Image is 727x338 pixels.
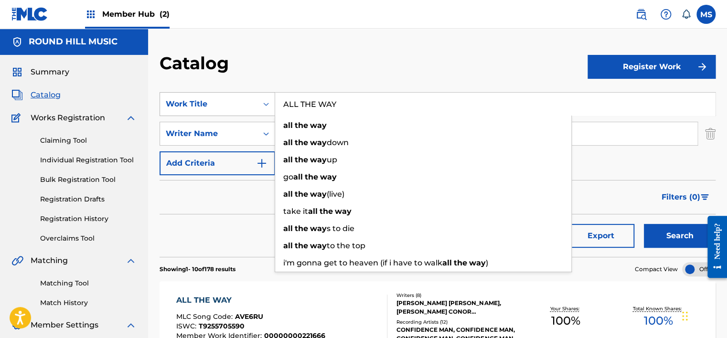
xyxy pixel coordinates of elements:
a: Bulk Registration Tool [40,175,137,185]
strong: all [283,138,293,147]
img: Top Rightsholders [85,9,96,20]
strong: way [310,155,327,164]
strong: way [310,224,327,233]
button: Export [567,224,634,248]
button: Add Criteria [160,151,275,175]
span: Catalog [31,89,61,101]
a: Registration History [40,214,137,224]
div: Notifications [681,10,691,19]
span: i'm gonna get to heaven (if i have to walk [283,258,442,267]
strong: the [295,138,308,147]
img: MLC Logo [11,7,48,21]
strong: all [308,207,318,216]
span: 100 % [643,312,673,329]
span: up [327,155,337,164]
strong: the [295,224,308,233]
span: (live) [327,190,344,199]
strong: all [293,172,303,181]
a: Public Search [631,5,651,24]
p: Your Shares: [550,305,581,312]
strong: the [295,155,308,164]
strong: the [295,241,308,250]
img: help [660,9,672,20]
strong: way [320,172,337,181]
strong: the [295,121,308,130]
p: Total Known Shares: [632,305,684,312]
img: Works Registration [11,112,24,124]
strong: all [283,241,293,250]
iframe: Resource Center [700,209,727,285]
strong: the [320,207,333,216]
span: to the top [327,241,365,250]
span: down [327,138,349,147]
a: Match History [40,298,137,308]
iframe: Chat Widget [679,292,727,338]
strong: all [283,190,293,199]
a: Claiming Tool [40,136,137,146]
span: s to die [327,224,354,233]
img: Matching [11,255,23,266]
img: expand [125,255,137,266]
div: Work Title [166,98,252,110]
img: Member Settings [11,319,23,331]
img: Accounts [11,36,23,48]
strong: way [310,121,327,130]
img: expand [125,112,137,124]
span: ) [486,258,488,267]
span: Member Hub [102,9,170,20]
span: MLC Song Code : [176,312,235,321]
a: Individual Registration Tool [40,155,137,165]
div: Drag [682,302,688,330]
img: Catalog [11,89,23,101]
span: go [283,172,293,181]
div: Writer Name [166,128,252,139]
strong: way [469,258,486,267]
strong: way [335,207,352,216]
strong: all [283,121,293,130]
div: Recording Artists ( 12 ) [396,318,519,326]
button: Search [644,224,716,248]
img: search [635,9,647,20]
strong: way [310,241,327,250]
strong: all [283,155,293,164]
strong: the [305,172,318,181]
span: Member Settings [31,319,98,331]
button: Filters (0) [656,185,716,209]
a: Registration Drafts [40,194,137,204]
a: CatalogCatalog [11,89,61,101]
span: T9255705590 [199,322,245,330]
span: Compact View [635,265,678,274]
strong: way [310,190,327,199]
span: Works Registration [31,112,105,124]
span: ISWC : [176,322,199,330]
img: Delete Criterion [705,122,716,146]
strong: way [310,138,327,147]
form: Search Form [160,92,716,257]
div: User Menu [696,5,716,24]
img: f7272a7cc735f4ea7f67.svg [696,61,708,73]
p: Showing 1 - 10 of 178 results [160,265,235,274]
span: Matching [31,255,68,266]
div: [PERSON_NAME] [PERSON_NAME], [PERSON_NAME] CONOR [PERSON_NAME] [PERSON_NAME], [PERSON_NAME], [PER... [396,299,519,316]
h5: ROUND HILL MUSIC [29,36,118,47]
strong: all [283,224,293,233]
img: Summary [11,66,23,78]
a: SummarySummary [11,66,69,78]
div: Writers ( 8 ) [396,292,519,299]
img: 9d2ae6d4665cec9f34b9.svg [256,158,267,169]
span: Summary [31,66,69,78]
div: Help [656,5,675,24]
span: Filters ( 0 ) [662,191,700,203]
strong: all [442,258,452,267]
h2: Catalog [160,53,234,74]
strong: the [454,258,467,267]
img: filter [701,194,709,200]
strong: the [295,190,308,199]
span: (2) [160,10,170,19]
img: expand [125,319,137,331]
div: ALL THE WAY [176,295,325,306]
a: Matching Tool [40,278,137,288]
